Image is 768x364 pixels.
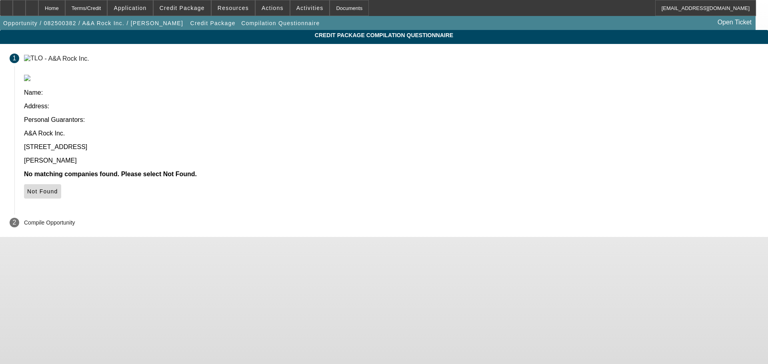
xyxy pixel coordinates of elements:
[13,219,16,226] span: 2
[239,16,322,30] button: Compilation Questionnaire
[13,55,16,62] span: 1
[241,20,320,26] span: Compilation Questionnaire
[24,116,758,123] p: Personal Guarantors:
[114,5,146,11] span: Application
[188,16,238,30] button: Credit Package
[24,171,197,177] b: No matching companies found. Please select Not Found.
[24,55,43,62] img: TLO
[24,130,758,137] p: A&A Rock Inc.
[45,55,89,62] div: - A&A Rock Inc.
[212,0,255,16] button: Resources
[290,0,330,16] button: Activities
[24,75,30,81] img: tlo.png
[160,5,205,11] span: Credit Package
[3,20,183,26] span: Opportunity / 082500382 / A&A Rock Inc. / [PERSON_NAME]
[24,219,75,226] p: Compile Opportunity
[108,0,152,16] button: Application
[262,5,284,11] span: Actions
[154,0,211,16] button: Credit Package
[296,5,324,11] span: Activities
[24,157,758,164] p: [PERSON_NAME]
[218,5,249,11] span: Resources
[714,16,755,29] a: Open Ticket
[24,143,758,151] p: [STREET_ADDRESS]
[256,0,290,16] button: Actions
[24,103,758,110] p: Address:
[24,184,61,199] button: Not Found
[24,89,758,96] p: Name:
[190,20,236,26] span: Credit Package
[6,32,762,38] span: Credit Package Compilation Questionnaire
[27,188,58,195] span: Not Found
